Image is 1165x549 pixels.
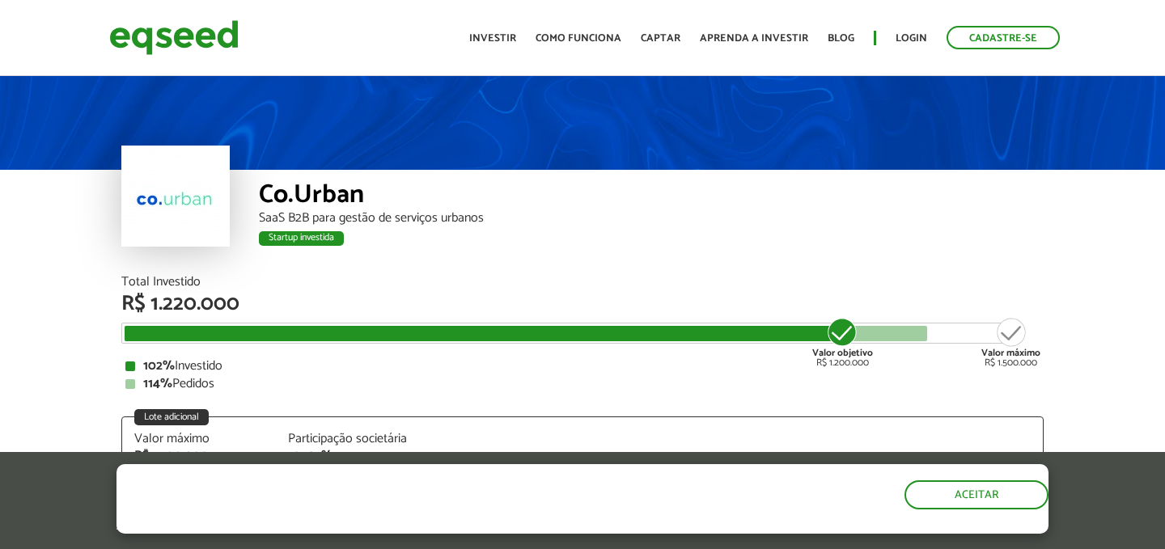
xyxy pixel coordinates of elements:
[641,33,680,44] a: Captar
[116,464,676,514] h5: O site da EqSeed utiliza cookies para melhorar sua navegação.
[469,33,516,44] a: Investir
[288,433,417,446] div: Participação societária
[700,33,808,44] a: Aprenda a investir
[121,276,1044,289] div: Total Investido
[981,316,1040,368] div: R$ 1.500.000
[536,33,621,44] a: Como funciona
[143,373,172,395] strong: 114%
[330,520,517,534] a: política de privacidade e de cookies
[812,316,873,368] div: R$ 1.200.000
[896,33,927,44] a: Login
[134,409,209,425] div: Lote adicional
[134,433,264,446] div: Valor máximo
[116,518,676,534] p: Ao clicar em "aceitar", você aceita nossa .
[259,231,344,246] div: Startup investida
[143,355,175,377] strong: 102%
[259,212,1044,225] div: SaaS B2B para gestão de serviços urbanos
[125,378,1040,391] div: Pedidos
[109,16,239,59] img: EqSeed
[828,33,854,44] a: Blog
[288,450,417,462] div: 10,125%
[981,345,1040,361] strong: Valor máximo
[121,294,1044,315] div: R$ 1.220.000
[134,450,264,462] div: R$ 1.500.000
[812,345,873,361] strong: Valor objetivo
[947,26,1060,49] a: Cadastre-se
[125,360,1040,373] div: Investido
[259,182,1044,212] div: Co.Urban
[904,480,1048,509] button: Aceitar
